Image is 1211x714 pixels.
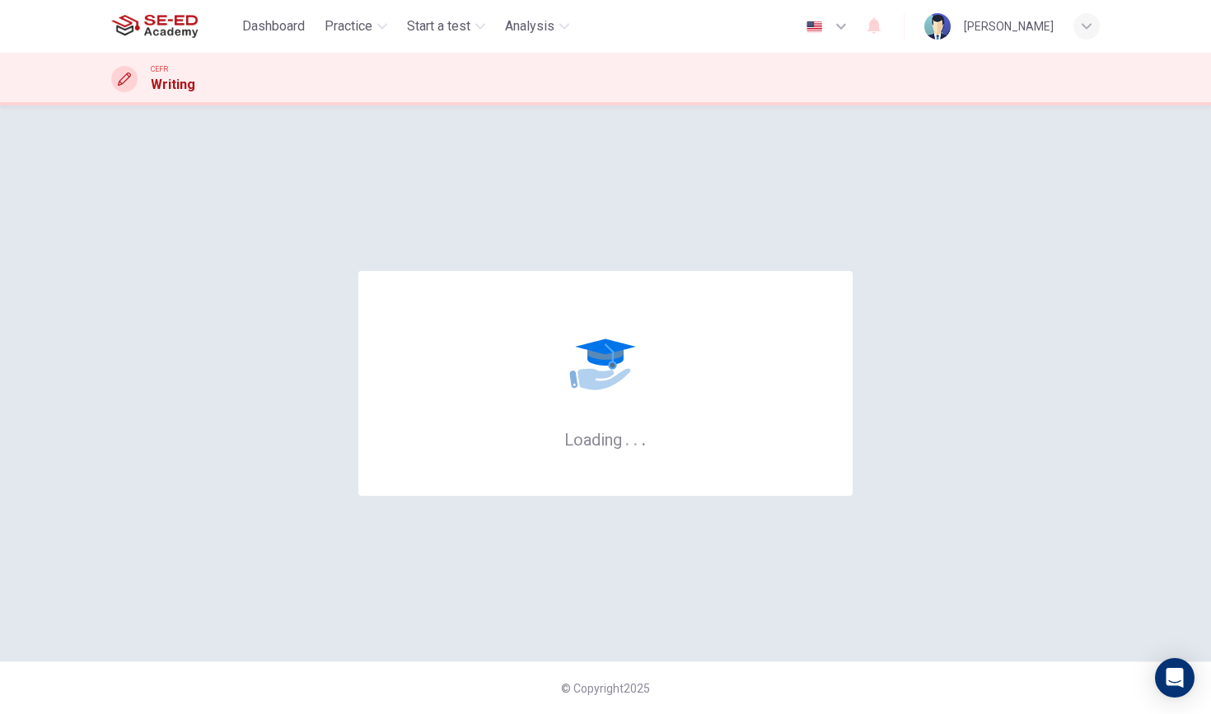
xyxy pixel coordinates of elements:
[318,12,394,41] button: Practice
[325,16,372,36] span: Practice
[111,10,198,43] img: SE-ED Academy logo
[561,682,650,695] span: © Copyright 2025
[498,12,576,41] button: Analysis
[400,12,492,41] button: Start a test
[624,424,630,451] h6: .
[505,16,554,36] span: Analysis
[151,75,195,95] h1: Writing
[564,428,647,450] h6: Loading
[242,16,305,36] span: Dashboard
[151,63,168,75] span: CEFR
[924,13,951,40] img: Profile picture
[641,424,647,451] h6: .
[111,10,236,43] a: SE-ED Academy logo
[964,16,1054,36] div: [PERSON_NAME]
[236,12,311,41] button: Dashboard
[407,16,470,36] span: Start a test
[633,424,638,451] h6: .
[1155,658,1195,698] div: Open Intercom Messenger
[804,21,825,33] img: en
